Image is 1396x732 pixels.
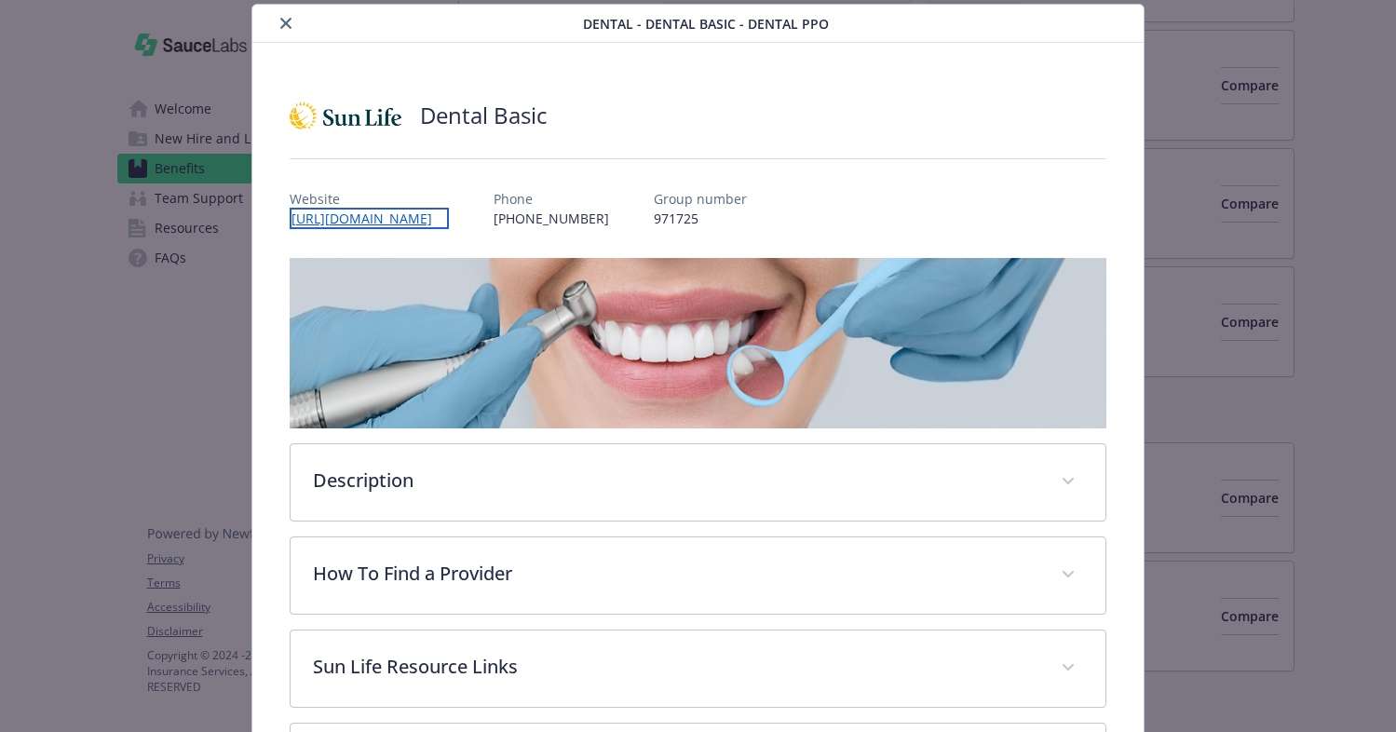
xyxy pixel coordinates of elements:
p: Sun Life Resource Links [313,653,1038,681]
a: [URL][DOMAIN_NAME] [290,208,449,229]
h2: Dental Basic [420,100,548,131]
div: How To Find a Provider [291,537,1105,614]
p: How To Find a Provider [313,560,1038,588]
div: Sun Life Resource Links [291,630,1105,707]
img: banner [290,258,1106,428]
button: close [275,12,297,34]
p: Website [290,189,449,209]
span: Dental - Dental Basic - Dental PPO [583,14,829,34]
div: Description [291,444,1105,521]
img: Sun Life Financial [290,88,401,143]
p: [PHONE_NUMBER] [494,209,609,228]
p: Group number [654,189,747,209]
p: 971725 [654,209,747,228]
p: Description [313,467,1038,495]
p: Phone [494,189,609,209]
